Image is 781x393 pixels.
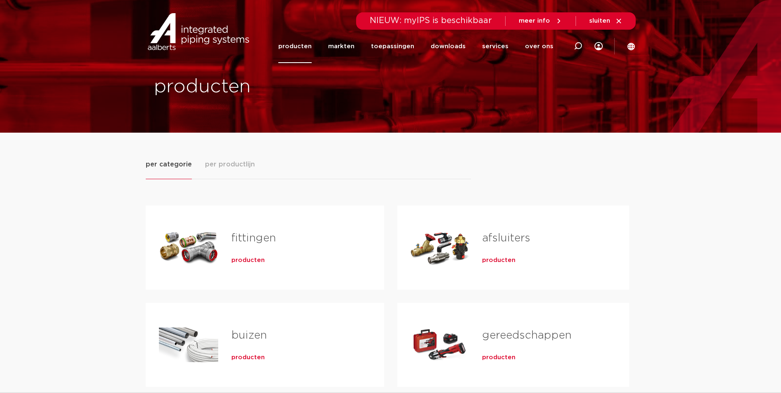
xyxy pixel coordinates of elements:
a: sluiten [589,17,622,25]
a: producten [482,353,515,362]
a: meer info [519,17,562,25]
a: downloads [431,30,466,63]
h1: producten [154,74,387,100]
span: meer info [519,18,550,24]
a: fittingen [231,233,276,243]
a: toepassingen [371,30,414,63]
span: NIEUW: myIPS is beschikbaar [370,16,492,25]
a: buizen [231,330,267,341]
div: my IPS [594,30,603,63]
a: producten [482,256,515,264]
span: sluiten [589,18,610,24]
a: services [482,30,508,63]
a: afsluiters [482,233,530,243]
a: gereedschappen [482,330,571,341]
a: producten [231,256,265,264]
a: over ons [525,30,553,63]
a: producten [231,353,265,362]
a: producten [278,30,312,63]
span: per productlijn [205,159,255,169]
a: markten [328,30,354,63]
nav: Menu [278,30,553,63]
span: per categorie [146,159,192,169]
